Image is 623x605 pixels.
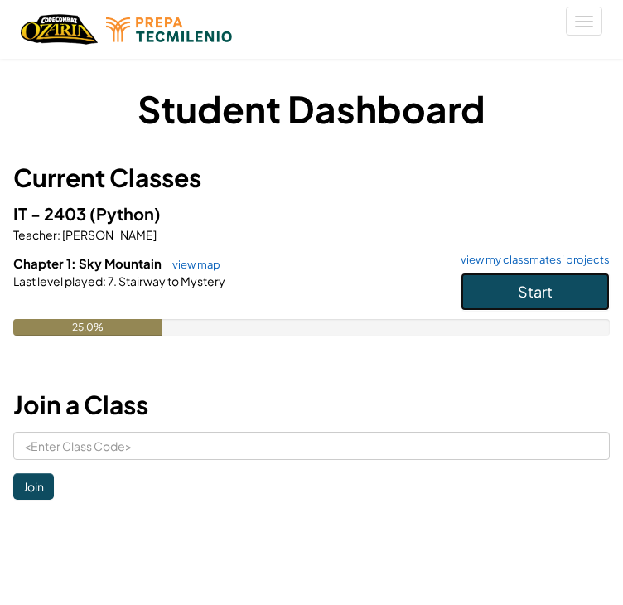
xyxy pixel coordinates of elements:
span: Start [518,282,553,301]
span: 7. [106,273,117,288]
span: (Python) [89,203,161,224]
h1: Student Dashboard [13,83,610,134]
img: Home [21,12,98,46]
span: Teacher [13,227,57,242]
a: Ozaria by CodeCombat logo [21,12,98,46]
span: : [103,273,106,288]
span: Stairway to Mystery [117,273,225,288]
h3: Join a Class [13,386,610,423]
a: view map [164,258,220,271]
span: [PERSON_NAME] [60,227,157,242]
a: view my classmates' projects [452,254,610,265]
span: : [57,227,60,242]
div: 25.0% [13,319,162,336]
h3: Current Classes [13,159,610,196]
input: Join [13,473,54,500]
input: <Enter Class Code> [13,432,610,460]
span: Chapter 1: Sky Mountain [13,255,164,271]
button: Start [461,273,610,311]
span: IT - 2403 [13,203,89,224]
span: Last level played [13,273,103,288]
img: Tecmilenio logo [106,17,232,42]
